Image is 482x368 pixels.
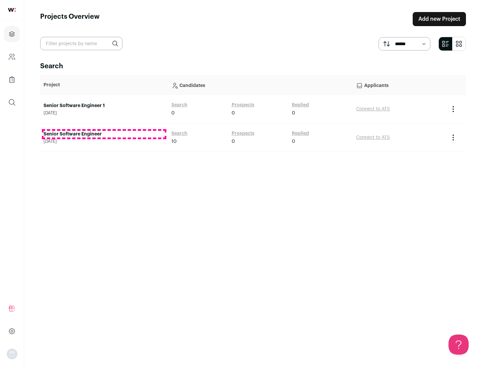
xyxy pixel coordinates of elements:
[40,37,123,50] input: Filter projects by name
[4,49,20,65] a: Company and ATS Settings
[449,133,457,142] button: Project Actions
[8,8,16,12] img: wellfound-shorthand-0d5821cbd27db2630d0214b213865d53afaa358527fdda9d0ea32b1df1b89c2c.svg
[171,110,175,116] span: 0
[44,102,165,109] a: Senior Software Engineer 1
[356,78,443,92] p: Applicants
[292,110,295,116] span: 0
[40,62,466,71] h2: Search
[171,78,349,92] p: Candidates
[356,107,390,111] a: Connect to ATS
[44,131,165,137] a: Senior Software Engineer
[40,12,100,26] h1: Projects Overview
[4,72,20,88] a: Company Lists
[292,130,309,137] a: Replied
[171,130,187,137] a: Search
[232,138,235,145] span: 0
[44,139,165,144] span: [DATE]
[171,138,177,145] span: 10
[232,110,235,116] span: 0
[356,135,390,140] a: Connect to ATS
[449,335,469,355] iframe: Toggle Customer Support
[4,26,20,42] a: Projects
[44,82,165,88] p: Project
[292,102,309,108] a: Replied
[292,138,295,145] span: 0
[7,349,17,359] img: nopic.png
[171,102,187,108] a: Search
[7,349,17,359] button: Open dropdown
[44,110,165,116] span: [DATE]
[449,105,457,113] button: Project Actions
[232,130,254,137] a: Prospects
[413,12,466,26] a: Add new Project
[232,102,254,108] a: Prospects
